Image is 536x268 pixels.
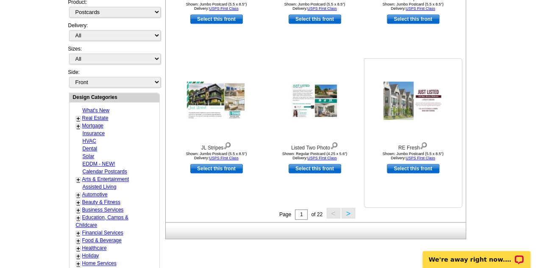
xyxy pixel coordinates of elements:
[311,212,322,217] span: of 22
[190,14,243,24] a: use this design
[77,245,80,252] a: +
[68,22,160,45] div: Delivery:
[82,123,104,129] a: Mortgage
[82,237,122,243] a: Food & Beverage
[77,214,80,221] a: +
[82,199,121,205] a: Beauty & Fitness
[76,214,128,228] a: Education, Camps & Childcare
[83,146,97,152] a: Dental
[83,161,115,167] a: EDDM - NEW!
[82,192,108,197] a: Automotive
[367,140,460,152] div: RE Fresh
[190,164,243,173] a: use this design
[77,207,80,214] a: +
[187,82,246,120] img: JL Stripes
[342,208,355,218] button: >
[291,82,339,119] img: Listed Two Photo
[83,107,110,113] a: What's New
[268,2,361,11] div: Shown: Jumbo Postcard (5.5 x 8.5") Delivery:
[387,164,439,173] a: use this design
[82,230,123,236] a: Financial Services
[69,93,159,101] div: Design Categories
[77,237,80,244] a: +
[419,140,428,150] img: view design details
[83,138,96,144] a: HVAC
[83,169,127,175] a: Calendar Postcards
[417,241,536,268] iframe: LiveChat chat widget
[170,140,263,152] div: JL Stripes
[77,123,80,130] a: +
[82,176,129,182] a: Arts & Entertainment
[83,184,117,190] a: Assisted Living
[77,230,80,237] a: +
[367,152,460,160] div: Shown: Jumbo Postcard (5.5 x 8.5") Delivery:
[77,253,80,260] a: +
[268,152,361,160] div: Shown: Regular Postcard (4.25 x 5.6") Delivery:
[83,130,105,136] a: Insurance
[209,156,239,160] a: USPS First Class
[405,6,435,11] a: USPS First Class
[307,6,337,11] a: USPS First Class
[82,115,108,121] a: Real Estate
[268,140,361,152] div: Listed Two Photo
[327,208,340,218] button: <
[82,260,117,266] a: Home Services
[77,192,80,198] a: +
[83,153,94,159] a: Solar
[77,260,80,267] a: +
[289,164,341,173] a: use this design
[209,6,239,11] a: USPS First Class
[223,140,231,150] img: view design details
[77,176,80,183] a: +
[170,2,263,11] div: Shown: Jumbo Postcard (5.5 x 8.5") Delivery:
[82,245,107,251] a: Healthcare
[77,199,80,206] a: +
[405,156,435,160] a: USPS First Class
[77,115,80,122] a: +
[330,140,338,150] img: view design details
[68,45,160,68] div: Sizes:
[289,14,341,24] a: use this design
[68,68,160,88] div: Side:
[170,152,263,160] div: Shown: Jumbo Postcard (5.5 x 8.5") Delivery:
[279,212,291,217] span: Page
[307,156,337,160] a: USPS First Class
[383,82,443,120] img: RE Fresh
[387,14,439,24] a: use this design
[367,2,460,11] div: Shown: Jumbo Postcard (5.5 x 8.5") Delivery:
[82,253,99,259] a: Holiday
[82,207,124,213] a: Business Services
